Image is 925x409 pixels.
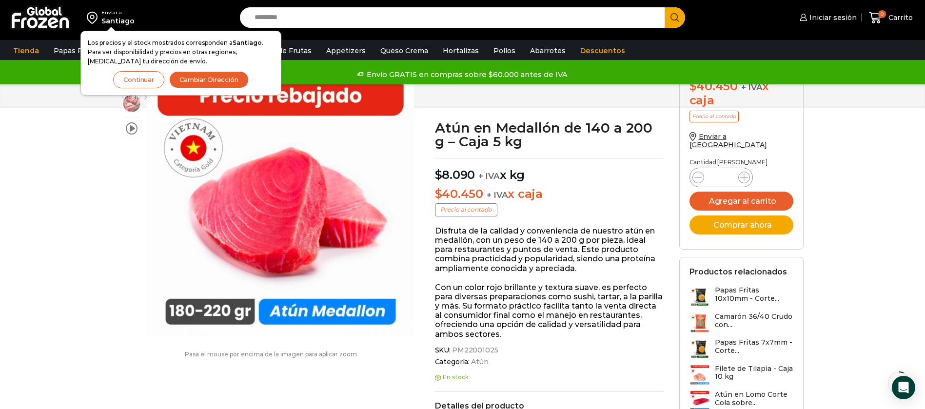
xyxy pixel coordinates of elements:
p: x caja [435,187,665,201]
div: x caja [689,79,794,108]
a: 0 Carrito [866,6,915,29]
a: Iniciar sesión [797,8,857,27]
button: Cambiar Dirección [169,71,249,88]
h3: Camarón 36/40 Crudo con... [715,312,794,329]
button: Search button [665,7,685,28]
h1: Atún en Medallón de 140 a 200 g – Caja 5 kg [435,121,665,148]
button: Continuar [113,71,164,88]
a: Descuentos [575,41,630,60]
span: SKU: [435,346,665,354]
a: Atún [470,358,488,366]
span: Iniciar sesión [807,13,857,22]
div: Enviar a [101,9,135,16]
button: Comprar ahora [689,215,794,234]
a: Pulpa de Frutas [251,41,316,60]
span: Carrito [886,13,913,22]
span: $ [435,168,442,182]
p: Cantidad [PERSON_NAME] [689,159,794,166]
div: Open Intercom Messenger [892,376,915,399]
p: x kg [435,158,665,182]
a: Camarón 36/40 Crudo con... [689,312,794,333]
bdi: 40.450 [435,187,483,201]
a: Appetizers [321,41,371,60]
a: Enviar a [GEOGRAPHIC_DATA] [689,132,768,149]
img: address-field-icon.svg [87,9,101,26]
a: Papas Fritas [49,41,103,60]
strong: Santiago [233,39,262,46]
h2: Productos relacionados [689,267,787,276]
input: Product quantity [712,171,730,184]
bdi: 8.090 [435,168,475,182]
span: Categoría: [435,358,665,366]
p: Con un color rojo brillante y textura suave, es perfecto para diversas preparaciones como sushi, ... [435,283,665,339]
span: + IVA [478,171,500,181]
p: Los precios y el stock mostrados corresponden a . Para ver disponibilidad y precios en otras regi... [88,38,274,66]
a: Abarrotes [525,41,571,60]
a: Queso Crema [375,41,433,60]
p: En stock [435,374,665,381]
a: Pollos [489,41,520,60]
span: foto plato atun [122,94,141,113]
a: Tienda [8,41,44,60]
bdi: 40.450 [689,79,738,93]
span: + IVA [741,82,763,92]
a: Papas Fritas 7x7mm - Corte... [689,338,794,359]
h3: Filete de Tilapia - Caja 10 kg [715,365,794,381]
p: Precio al contado [689,111,739,122]
div: Santiago [101,16,135,26]
p: Disfruta de la calidad y conveniencia de nuestro atún en medallón, con un peso de 140 a 200 g por... [435,226,665,273]
h3: Papas Fritas 10x10mm - Corte... [715,286,794,303]
span: $ [435,187,442,201]
button: Agregar al carrito [689,192,794,211]
p: Pasa el mouse por encima de la imagen para aplicar zoom [121,351,420,358]
a: Filete de Tilapia - Caja 10 kg [689,365,794,386]
span: $ [689,79,697,93]
span: + IVA [487,190,508,200]
span: 0 [878,10,886,18]
p: Precio al contado [435,203,497,216]
a: Papas Fritas 10x10mm - Corte... [689,286,794,307]
span: PM22001025 [451,346,498,354]
a: Hortalizas [438,41,484,60]
h3: Papas Fritas 7x7mm - Corte... [715,338,794,355]
h3: Atún en Lomo Corte Cola sobre... [715,390,794,407]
